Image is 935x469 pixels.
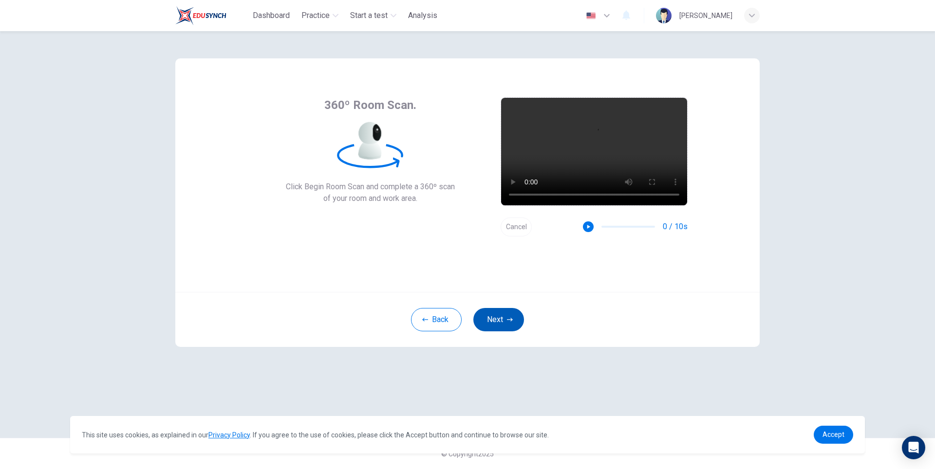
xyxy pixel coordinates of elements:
[404,7,441,24] button: Analysis
[82,431,549,439] span: This site uses cookies, as explained in our . If you agree to the use of cookies, please click th...
[350,10,388,21] span: Start a test
[408,10,437,21] span: Analysis
[585,12,597,19] img: en
[501,217,532,236] button: Cancel
[70,416,865,453] div: cookieconsent
[346,7,400,24] button: Start a test
[286,181,455,193] span: Click Begin Room Scan and complete a 360º scan
[473,308,524,331] button: Next
[253,10,290,21] span: Dashboard
[208,431,250,439] a: Privacy Policy
[441,450,494,458] span: © Copyright 2025
[301,10,330,21] span: Practice
[679,10,732,21] div: [PERSON_NAME]
[823,431,844,438] span: Accept
[175,6,249,25] a: Train Test logo
[175,6,226,25] img: Train Test logo
[324,97,416,113] span: 360º Room Scan.
[656,8,672,23] img: Profile picture
[902,436,925,459] div: Open Intercom Messenger
[814,426,853,444] a: dismiss cookie message
[286,193,455,204] span: of your room and work area.
[411,308,462,331] button: Back
[249,7,294,24] button: Dashboard
[298,7,342,24] button: Practice
[663,221,688,233] span: 0 / 10s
